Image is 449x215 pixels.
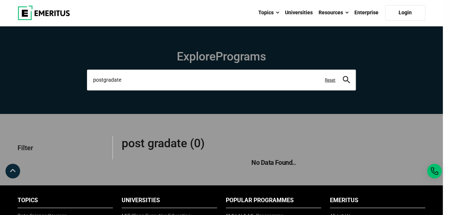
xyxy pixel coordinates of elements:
[343,78,350,85] a: search
[18,136,107,160] p: Filter
[87,70,356,90] input: search-page
[385,5,425,21] a: Login
[325,77,335,83] a: Reset search
[343,76,350,84] button: search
